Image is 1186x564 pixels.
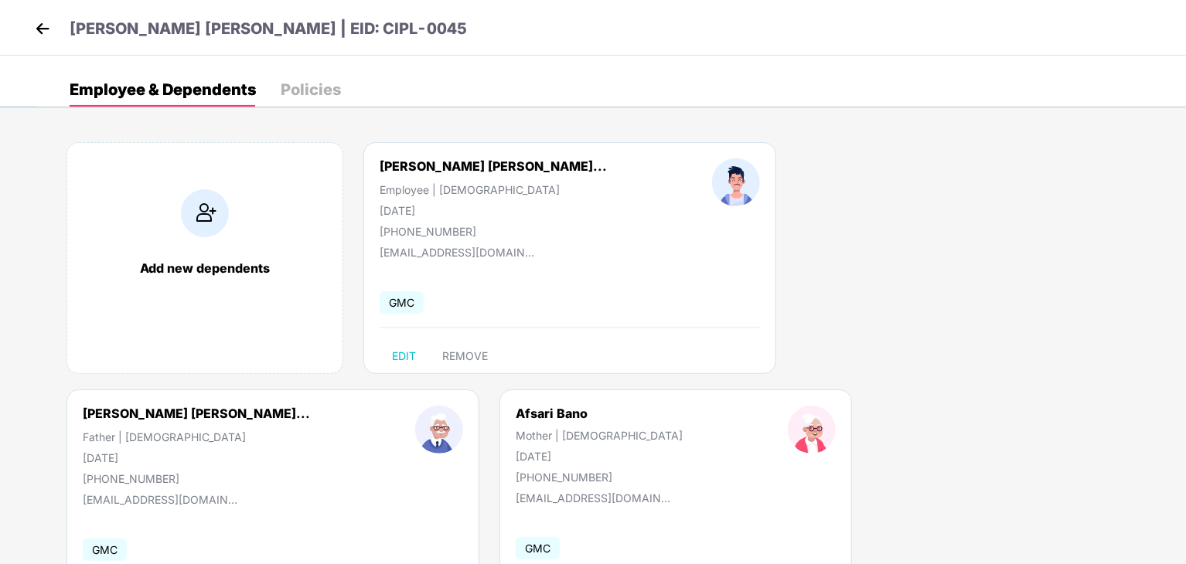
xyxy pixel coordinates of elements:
span: REMOVE [442,350,488,362]
span: GMC [516,537,560,559]
div: [DATE] [380,204,607,217]
img: addIcon [181,189,229,237]
div: Father | [DEMOGRAPHIC_DATA] [83,430,310,443]
img: profileImage [788,406,836,454]
span: GMC [83,539,127,561]
div: Policies [281,82,341,97]
button: REMOVE [430,344,500,369]
img: profileImage [415,406,463,454]
div: [PHONE_NUMBER] [516,471,683,484]
div: [DATE] [83,451,310,464]
div: [EMAIL_ADDRESS][DOMAIN_NAME] [380,246,534,259]
div: Employee & Dependents [70,82,256,97]
div: [PERSON_NAME] [PERSON_NAME]... [380,158,607,174]
div: [PHONE_NUMBER] [83,472,310,485]
div: Add new dependents [83,260,327,276]
div: Afsari Bano [516,406,683,421]
span: GMC [380,291,424,314]
div: [PERSON_NAME] [PERSON_NAME]... [83,406,310,421]
img: profileImage [712,158,760,206]
button: EDIT [380,344,428,369]
div: Employee | [DEMOGRAPHIC_DATA] [380,183,607,196]
img: back [31,17,54,40]
span: EDIT [392,350,416,362]
div: [EMAIL_ADDRESS][DOMAIN_NAME] [83,493,237,506]
div: [DATE] [516,450,683,463]
div: [PHONE_NUMBER] [380,225,607,238]
p: [PERSON_NAME] [PERSON_NAME] | EID: CIPL-0045 [70,17,467,41]
div: [EMAIL_ADDRESS][DOMAIN_NAME] [516,491,670,505]
div: Mother | [DEMOGRAPHIC_DATA] [516,429,683,442]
